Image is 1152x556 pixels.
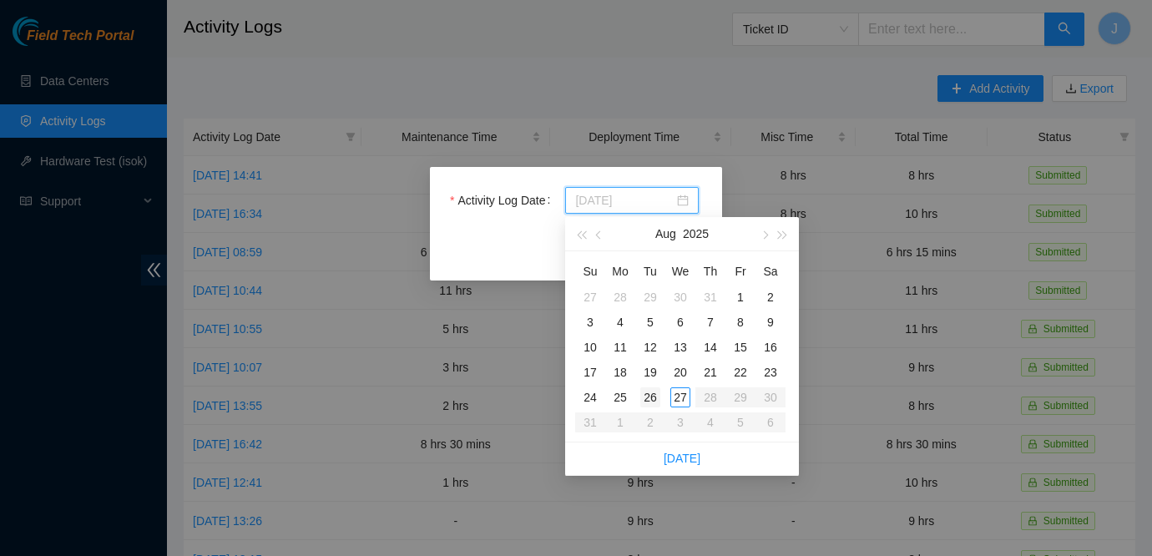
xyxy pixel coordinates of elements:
[605,360,635,385] td: 2025-08-18
[670,387,690,407] div: 27
[695,360,725,385] td: 2025-08-21
[665,385,695,410] td: 2025-08-27
[580,362,600,382] div: 17
[760,312,781,332] div: 9
[635,258,665,285] th: Tu
[755,258,786,285] th: Sa
[450,187,557,214] label: Activity Log Date
[730,312,750,332] div: 8
[665,258,695,285] th: We
[760,287,781,307] div: 2
[635,335,665,360] td: 2025-08-12
[575,285,605,310] td: 2025-07-27
[755,335,786,360] td: 2025-08-16
[635,285,665,310] td: 2025-07-29
[665,360,695,385] td: 2025-08-20
[605,310,635,335] td: 2025-08-04
[610,387,630,407] div: 25
[670,362,690,382] div: 20
[610,312,630,332] div: 4
[575,310,605,335] td: 2025-08-03
[695,310,725,335] td: 2025-08-07
[640,387,660,407] div: 26
[610,337,630,357] div: 11
[725,310,755,335] td: 2025-08-08
[605,335,635,360] td: 2025-08-11
[575,385,605,410] td: 2025-08-24
[665,335,695,360] td: 2025-08-13
[640,287,660,307] div: 29
[640,337,660,357] div: 12
[725,285,755,310] td: 2025-08-01
[760,362,781,382] div: 23
[640,362,660,382] div: 19
[700,312,720,332] div: 7
[580,387,600,407] div: 24
[635,310,665,335] td: 2025-08-05
[700,287,720,307] div: 31
[700,337,720,357] div: 14
[580,287,600,307] div: 27
[695,258,725,285] th: Th
[580,312,600,332] div: 3
[605,385,635,410] td: 2025-08-25
[700,362,720,382] div: 21
[610,362,630,382] div: 18
[730,337,750,357] div: 15
[610,287,630,307] div: 28
[730,287,750,307] div: 1
[575,335,605,360] td: 2025-08-10
[730,362,750,382] div: 22
[605,285,635,310] td: 2025-07-28
[665,285,695,310] td: 2025-07-30
[605,258,635,285] th: Mo
[665,310,695,335] td: 2025-08-06
[670,337,690,357] div: 13
[575,258,605,285] th: Su
[575,191,674,210] input: Activity Log Date
[580,337,600,357] div: 10
[725,258,755,285] th: Fr
[755,310,786,335] td: 2025-08-09
[695,285,725,310] td: 2025-07-31
[670,287,690,307] div: 30
[683,217,709,250] button: 2025
[755,285,786,310] td: 2025-08-02
[755,360,786,385] td: 2025-08-23
[635,360,665,385] td: 2025-08-19
[725,360,755,385] td: 2025-08-22
[725,335,755,360] td: 2025-08-15
[635,385,665,410] td: 2025-08-26
[655,217,676,250] button: Aug
[670,312,690,332] div: 6
[664,452,700,465] a: [DATE]
[760,337,781,357] div: 16
[695,335,725,360] td: 2025-08-14
[575,360,605,385] td: 2025-08-17
[640,312,660,332] div: 5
